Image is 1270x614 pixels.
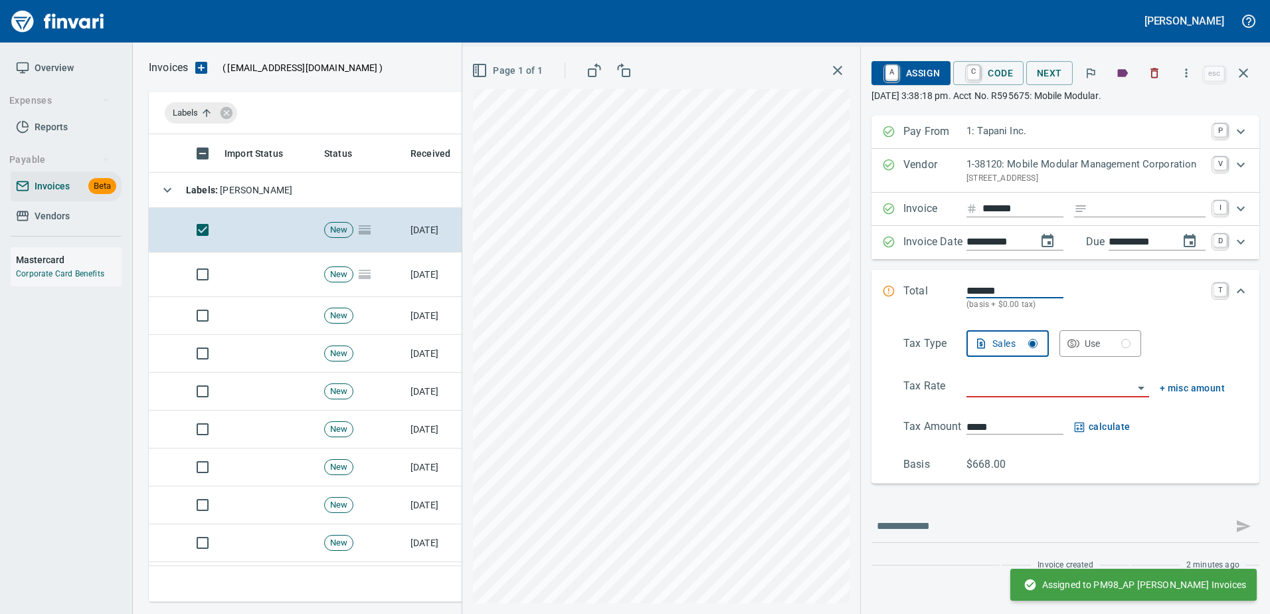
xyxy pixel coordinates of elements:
div: Expand [871,325,1259,484]
div: Labels [165,102,237,124]
span: New [325,499,353,512]
span: Assign [882,62,940,84]
button: Discard [1140,58,1169,88]
div: Use [1085,336,1131,352]
td: [DATE] [405,411,478,449]
span: Reports [35,119,68,136]
p: Tax Rate [903,378,966,397]
span: Invoices [35,178,70,195]
button: Open [1132,379,1150,397]
span: Assigned to PM98_AP [PERSON_NAME] Invoices [1024,578,1246,591]
span: Received [410,146,450,161]
a: C [967,65,980,80]
span: Vendors [35,208,70,225]
p: [STREET_ADDRESS] [966,172,1206,185]
td: [DATE] [405,208,478,253]
p: ( ) [215,61,383,74]
p: Invoice Date [903,234,966,251]
a: T [1214,283,1227,296]
button: Page 1 of 1 [469,58,548,83]
span: Labels [173,107,215,119]
div: Expand [871,270,1259,325]
span: New [325,268,353,281]
span: Invoice created [1038,559,1093,572]
button: [PERSON_NAME] [1141,11,1227,31]
div: Expand [871,226,1259,259]
svg: Invoice description [1074,202,1087,215]
p: Basis [903,457,966,472]
span: New [325,224,353,237]
span: New [325,348,353,360]
button: More [1172,58,1201,88]
p: Invoices [149,60,188,76]
button: Next [1026,61,1073,86]
p: Vendor [903,157,966,185]
span: 2 minutes ago [1186,559,1239,572]
a: D [1214,234,1227,247]
span: Pages Split [353,268,376,279]
span: Code [964,62,1013,84]
button: CCode [953,61,1024,85]
button: Expenses [4,88,115,113]
button: AAssign [871,61,951,85]
span: Overview [35,60,74,76]
h5: [PERSON_NAME] [1144,14,1224,28]
button: Payable [4,148,115,172]
p: Total [903,283,966,312]
td: [DATE] [405,562,478,600]
span: Import Status [225,146,300,161]
div: Expand [871,193,1259,226]
button: Labels [1108,58,1137,88]
span: This records your message into the invoice and notifies anyone mentioned [1227,510,1259,542]
div: Expand [871,116,1259,149]
span: Status [324,146,369,161]
span: Import Status [225,146,283,161]
td: [DATE] [405,449,478,486]
p: Invoice [903,201,966,218]
p: [DATE] 3:38:18 pm. Acct No. R595675: Mobile Modular. [871,89,1259,102]
td: [DATE] [405,297,478,335]
button: calculate [1074,419,1131,435]
td: [DATE] [405,373,478,411]
h6: Mastercard [16,253,122,267]
button: + misc amount [1160,380,1225,397]
a: A [885,65,898,80]
a: Overview [11,53,122,83]
a: V [1214,157,1227,170]
p: Tax Amount [903,419,966,435]
a: esc [1204,66,1224,81]
span: Status [324,146,352,161]
span: New [325,537,353,550]
span: New [325,423,353,436]
span: Close invoice [1201,57,1259,89]
span: Payable [9,152,110,168]
a: Reports [11,112,122,142]
p: 1: Tapani Inc. [966,124,1206,139]
p: 1-38120: Mobile Modular Management Corporation [966,157,1206,172]
span: [EMAIL_ADDRESS][DOMAIN_NAME] [226,61,379,74]
button: Flag [1076,58,1105,88]
a: Corporate Card Benefits [16,269,104,278]
td: [DATE] [405,486,478,524]
p: Tax Type [903,336,966,357]
a: I [1214,201,1227,214]
p: (basis + $0.00 tax) [966,298,1206,312]
span: [PERSON_NAME] [186,185,292,195]
button: change due date [1174,225,1206,257]
span: New [325,310,353,322]
button: Upload an Invoice [188,60,215,76]
span: Next [1037,65,1062,82]
img: Finvari [8,5,108,37]
p: Due [1086,234,1149,250]
button: Use [1059,330,1142,357]
span: New [325,461,353,474]
a: P [1214,124,1227,137]
p: $668.00 [966,457,1030,472]
td: [DATE] [405,253,478,297]
p: Pay From [903,124,966,141]
nav: breadcrumb [149,60,188,76]
span: Expenses [9,92,110,109]
td: [DATE] [405,524,478,562]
